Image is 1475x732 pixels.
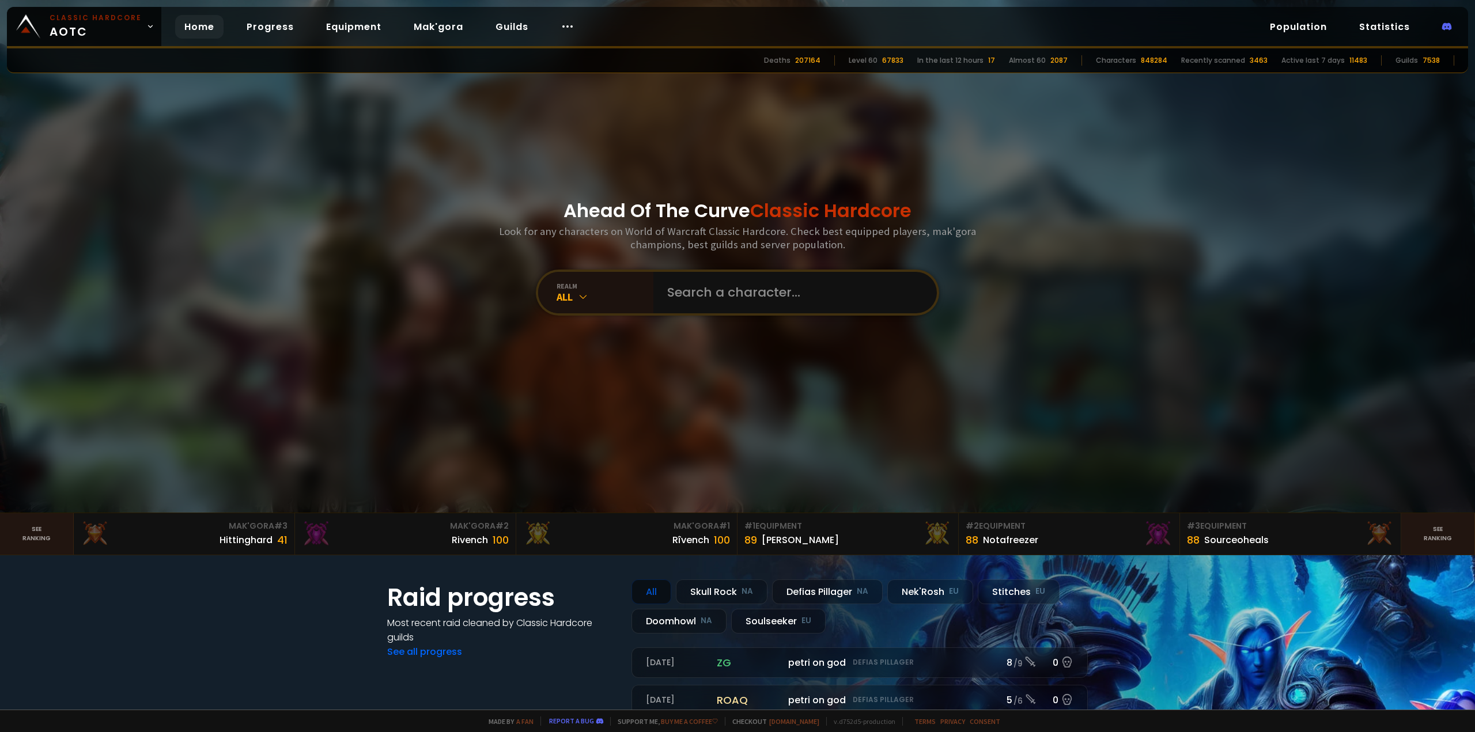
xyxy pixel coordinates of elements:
div: Mak'Gora [523,520,730,532]
div: Doomhowl [631,609,727,634]
a: Mak'Gora#1Rîvench100 [516,513,737,555]
div: Hittinghard [220,533,273,547]
a: Equipment [317,15,391,39]
div: 67833 [882,55,903,66]
div: 100 [493,532,509,548]
a: Mak'gora [404,15,472,39]
div: Defias Pillager [772,579,883,604]
div: Deaths [764,55,791,66]
div: Nek'Rosh [887,579,973,604]
div: Characters [1096,55,1136,66]
small: NA [857,586,868,597]
div: 89 [744,532,757,548]
div: All [557,290,653,304]
span: # 3 [1187,520,1200,532]
div: Recently scanned [1181,55,1245,66]
a: #3Equipment88Sourceoheals [1180,513,1401,555]
div: All [631,579,671,604]
div: Rivench [452,533,488,547]
a: Privacy [940,717,965,726]
div: 88 [1187,532,1200,548]
span: # 1 [719,520,730,532]
a: Terms [914,717,936,726]
div: Sourceoheals [1204,533,1269,547]
div: Notafreezer [983,533,1038,547]
div: Rîvench [672,533,709,547]
span: Checkout [725,717,819,726]
a: [DATE]zgpetri on godDefias Pillager8 /90 [631,647,1088,678]
a: #2Equipment88Notafreezer [959,513,1180,555]
div: Skull Rock [676,579,767,604]
span: Made by [482,717,534,726]
small: EU [1035,586,1045,597]
a: Guilds [486,15,538,39]
div: realm [557,282,653,290]
div: 7538 [1423,55,1440,66]
span: Classic Hardcore [750,198,912,223]
a: See all progress [387,645,462,658]
a: [DATE]roaqpetri on godDefias Pillager5 /60 [631,685,1088,715]
div: In the last 12 hours [917,55,984,66]
a: Home [175,15,224,39]
span: Support me, [610,717,718,726]
input: Search a character... [660,272,923,313]
div: Guilds [1395,55,1418,66]
a: Statistics [1350,15,1419,39]
a: Classic HardcoreAOTC [7,7,161,46]
small: EU [801,615,811,627]
small: NA [701,615,712,627]
div: Active last 7 days [1281,55,1345,66]
a: Mak'Gora#3Hittinghard41 [74,513,295,555]
div: 100 [714,532,730,548]
div: 17 [988,55,995,66]
div: 2087 [1050,55,1068,66]
div: Stitches [978,579,1060,604]
span: AOTC [50,13,142,40]
div: Equipment [1187,520,1394,532]
small: NA [742,586,753,597]
span: # 1 [744,520,755,532]
div: Almost 60 [1009,55,1046,66]
div: 3463 [1250,55,1268,66]
a: Seeranking [1401,513,1475,555]
div: Mak'Gora [302,520,509,532]
a: #1Equipment89[PERSON_NAME] [737,513,959,555]
small: EU [949,586,959,597]
div: Level 60 [849,55,878,66]
span: # 3 [274,520,288,532]
div: Soulseeker [731,609,826,634]
div: 11483 [1349,55,1367,66]
a: Population [1261,15,1336,39]
h3: Look for any characters on World of Warcraft Classic Hardcore. Check best equipped players, mak'g... [494,225,981,251]
div: Mak'Gora [81,520,288,532]
div: 41 [277,532,288,548]
a: a fan [516,717,534,726]
span: # 2 [966,520,979,532]
div: 848284 [1141,55,1167,66]
a: Buy me a coffee [661,717,718,726]
a: Consent [970,717,1000,726]
div: Equipment [744,520,951,532]
a: Progress [237,15,303,39]
a: Mak'Gora#2Rivench100 [295,513,516,555]
small: Classic Hardcore [50,13,142,23]
span: # 2 [496,520,509,532]
h1: Raid progress [387,579,618,616]
div: 207164 [795,55,820,66]
h4: Most recent raid cleaned by Classic Hardcore guilds [387,616,618,644]
h1: Ahead Of The Curve [563,197,912,225]
div: Equipment [966,520,1173,532]
span: v. d752d5 - production [826,717,895,726]
div: 88 [966,532,978,548]
a: [DOMAIN_NAME] [769,717,819,726]
div: [PERSON_NAME] [762,533,839,547]
a: Report a bug [549,716,594,725]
